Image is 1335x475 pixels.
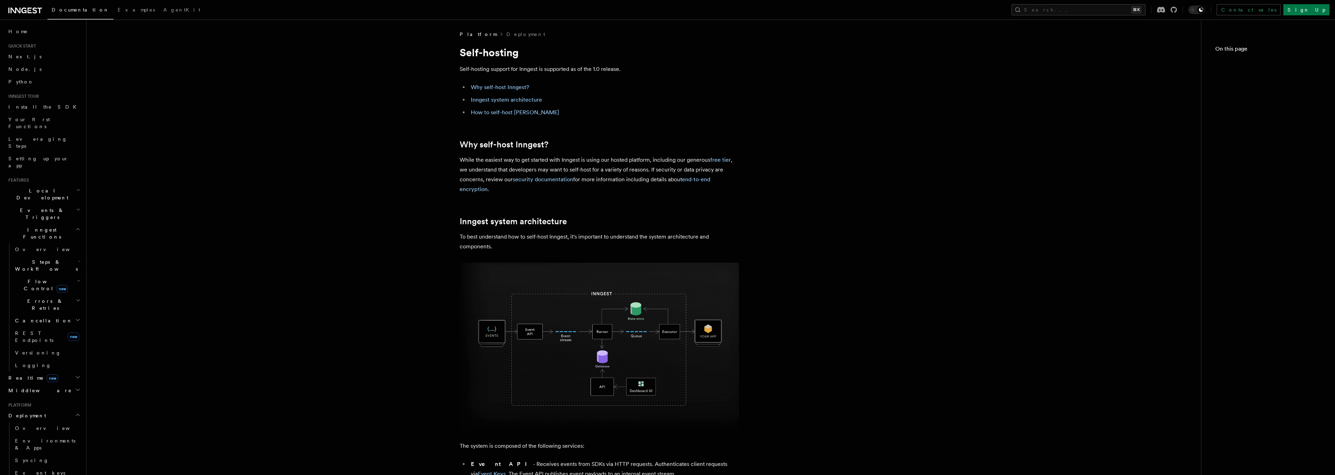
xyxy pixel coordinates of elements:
[471,461,533,467] strong: Event API
[471,109,559,116] a: How to self-host [PERSON_NAME]
[163,7,200,13] span: AgentKit
[6,243,82,372] div: Inngest Functions
[6,409,82,422] button: Deployment
[6,63,82,75] a: Node.js
[460,64,739,74] p: Self-hosting support for Inngest is supported as of the 1.0 release.
[1188,6,1205,14] button: Toggle dark mode
[1215,45,1321,56] h4: On this page
[460,441,739,451] p: The system is composed of the following services:
[6,25,82,38] a: Home
[460,31,497,38] span: Platform
[15,330,53,343] span: REST Endpoints
[6,226,75,240] span: Inngest Functions
[12,317,73,324] span: Cancellation
[6,75,82,88] a: Python
[8,136,67,149] span: Leveraging Steps
[8,28,28,35] span: Home
[12,275,82,295] button: Flow Controlnew
[8,79,34,85] span: Python
[6,402,31,408] span: Platform
[460,46,739,59] h1: Self-hosting
[1217,4,1281,15] a: Contact sales
[12,359,82,372] a: Logging
[12,295,82,314] button: Errors & Retries
[12,298,76,312] span: Errors & Retries
[118,7,155,13] span: Examples
[8,104,81,110] span: Install the SDK
[6,387,72,394] span: Middleware
[506,31,545,38] a: Deployment
[12,346,82,359] a: Versioning
[6,152,82,172] a: Setting up your app
[6,43,36,49] span: Quick start
[1132,6,1141,13] kbd: ⌘K
[15,458,49,463] span: Syncing
[6,412,46,419] span: Deployment
[6,94,39,99] span: Inngest tour
[15,247,87,252] span: Overview
[8,66,42,72] span: Node.js
[1011,4,1145,15] button: Search...⌘K
[710,156,731,163] a: free tier
[6,177,29,183] span: Features
[6,207,76,221] span: Events & Triggers
[113,2,159,19] a: Examples
[68,332,79,341] span: new
[47,2,113,20] a: Documentation
[15,350,61,356] span: Versioning
[460,263,739,430] img: Inngest system architecture diagram
[159,2,205,19] a: AgentKit
[8,156,68,168] span: Setting up your app
[12,243,82,256] a: Overview
[15,425,87,431] span: Overview
[6,113,82,133] a: Your first Functions
[471,84,529,90] a: Why self-host Inngest?
[8,117,50,129] span: Your first Functions
[6,133,82,152] a: Leveraging Steps
[6,101,82,113] a: Install the SDK
[471,96,542,103] a: Inngest system architecture
[6,372,82,384] button: Realtimenew
[12,327,82,346] a: REST Endpointsnew
[460,155,739,194] p: While the easiest way to get started with Inngest is using our hosted platform, including our gen...
[1283,4,1329,15] a: Sign Up
[6,374,58,381] span: Realtime
[12,258,78,272] span: Steps & Workflows
[12,256,82,275] button: Steps & Workflows
[57,285,68,293] span: new
[12,314,82,327] button: Cancellation
[6,50,82,63] a: Next.js
[12,422,82,434] a: Overview
[6,384,82,397] button: Middleware
[460,217,567,226] a: Inngest system architecture
[6,204,82,224] button: Events & Triggers
[15,438,75,451] span: Environments & Apps
[12,278,77,292] span: Flow Control
[460,232,739,251] p: To best understand how to self-host Inngest, it's important to understand the system architecture...
[460,140,548,149] a: Why self-host Inngest?
[52,7,109,13] span: Documentation
[8,54,42,59] span: Next.js
[15,363,51,368] span: Logging
[6,187,76,201] span: Local Development
[513,176,573,183] a: security documentation
[12,434,82,454] a: Environments & Apps
[6,224,82,243] button: Inngest Functions
[47,374,58,382] span: new
[12,454,82,467] a: Syncing
[6,184,82,204] button: Local Development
